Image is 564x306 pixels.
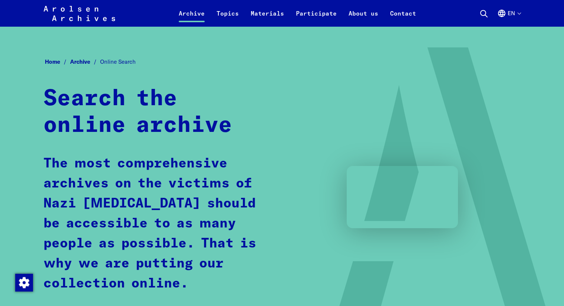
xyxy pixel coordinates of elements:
a: Materials [245,9,290,27]
a: Archive [70,58,100,65]
a: About us [343,9,384,27]
nav: Primary [173,4,422,22]
a: Contact [384,9,422,27]
p: The most comprehensive archives on the victims of Nazi [MEDICAL_DATA] should be accessible to as ... [43,154,269,294]
a: Home [45,58,70,65]
button: English, language selection [497,9,521,27]
a: Archive [173,9,211,27]
span: Online Search [100,58,136,65]
img: Change consent [15,274,33,292]
nav: Breadcrumb [43,56,521,68]
strong: Search the online archive [43,88,232,137]
a: Topics [211,9,245,27]
a: Participate [290,9,343,27]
